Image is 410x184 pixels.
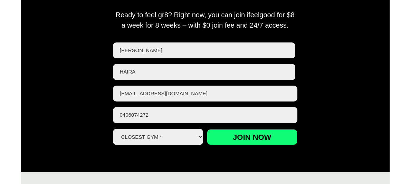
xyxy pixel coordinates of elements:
[113,42,296,59] input: First name *
[113,10,297,30] div: Ready to feel gr8? Right now, you can join ifeelgood for $8 a week for 8 weeks – with $0 join fee...
[113,107,297,123] input: Phone *
[113,86,297,102] input: Email *
[113,64,296,80] input: Last name *
[207,129,297,145] input: Join now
